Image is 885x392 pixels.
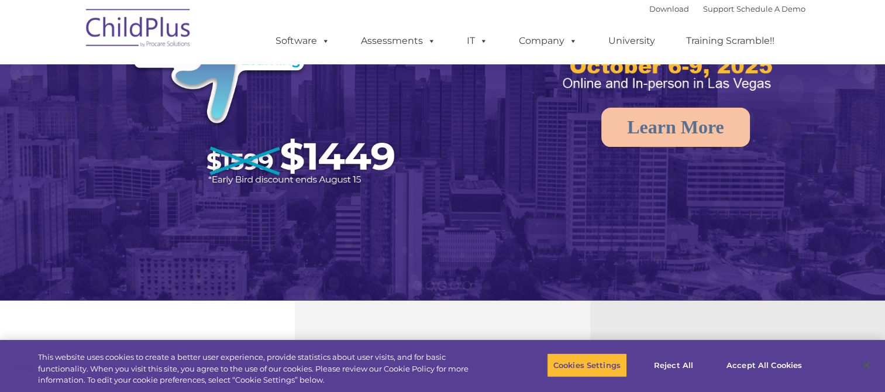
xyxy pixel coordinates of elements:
[597,29,667,53] a: University
[38,352,487,386] div: This website uses cookies to create a better user experience, provide statistics about user visit...
[547,353,627,377] button: Cookies Settings
[507,29,589,53] a: Company
[853,352,879,378] button: Close
[80,1,197,59] img: ChildPlus by Procare Solutions
[349,29,447,53] a: Assessments
[736,4,805,13] a: Schedule A Demo
[163,77,198,86] span: Last name
[703,4,734,13] a: Support
[674,29,786,53] a: Training Scramble!!
[637,353,710,377] button: Reject All
[601,108,750,147] a: Learn More
[455,29,500,53] a: IT
[649,4,689,13] a: Download
[720,353,808,377] button: Accept All Cookies
[163,125,212,134] span: Phone number
[264,29,342,53] a: Software
[649,4,805,13] font: |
